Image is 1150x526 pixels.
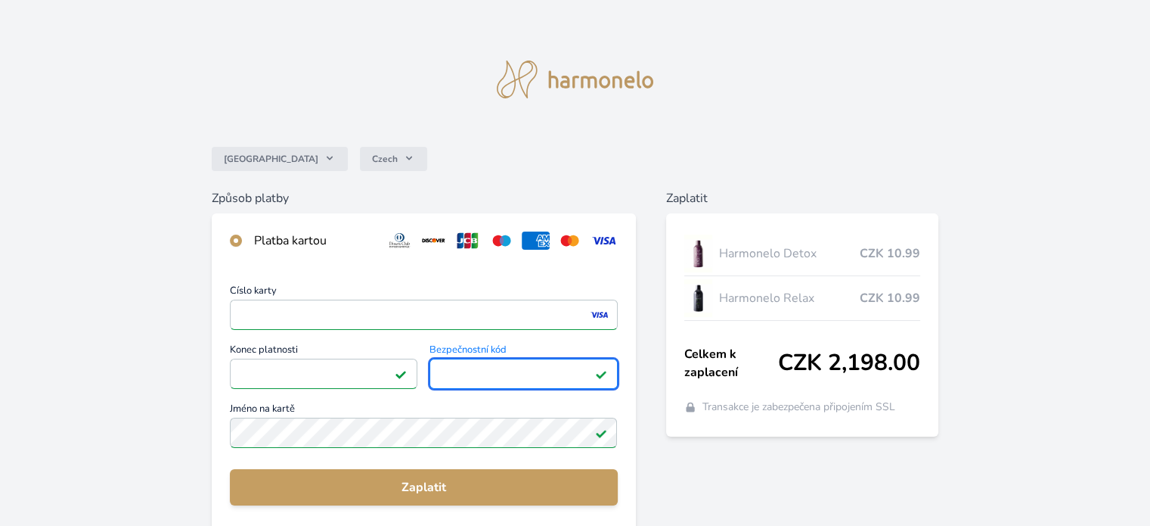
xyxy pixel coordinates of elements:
[420,232,448,250] img: discover.svg
[718,289,859,307] span: Harmonelo Relax
[702,400,895,415] span: Transakce je zabezpečena připojením SSL
[212,189,635,207] h6: Způsob platby
[595,368,607,380] img: Platné pole
[230,286,617,300] span: Číslo karty
[386,232,414,250] img: diners.svg
[522,232,550,250] img: amex.svg
[224,153,318,165] span: [GEOGRAPHIC_DATA]
[718,244,859,263] span: Harmonelo Detox
[429,345,617,359] span: Bezpečnostní kód
[254,232,374,250] div: Platba kartou
[372,153,398,165] span: Czech
[556,232,584,250] img: mc.svg
[436,363,610,384] iframe: Iframe pro bezpečnostní kód
[454,232,482,250] img: jcb.svg
[666,189,938,207] h6: Zaplatit
[360,147,427,171] button: Czech
[684,345,778,381] span: Celkem k zaplacení
[237,363,411,384] iframe: Iframe pro datum vypršení platnosti
[212,147,348,171] button: [GEOGRAPHIC_DATA]
[488,232,516,250] img: maestro.svg
[242,478,605,496] span: Zaplatit
[778,350,920,377] span: CZK 2,198.00
[497,61,654,98] img: logo.svg
[590,232,618,250] img: visa.svg
[237,304,610,325] iframe: Iframe pro číslo karty
[230,345,417,359] span: Konec platnosti
[595,427,607,439] img: Platné pole
[860,244,920,263] span: CZK 10.99
[860,289,920,307] span: CZK 10.99
[230,404,617,418] span: Jméno na kartě
[230,418,617,448] input: Jméno na kartěPlatné pole
[395,368,407,380] img: Platné pole
[589,308,609,322] img: visa
[684,279,713,317] img: CLEAN_RELAX_se_stinem_x-lo.jpg
[230,469,617,506] button: Zaplatit
[684,235,713,272] img: DETOX_se_stinem_x-lo.jpg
